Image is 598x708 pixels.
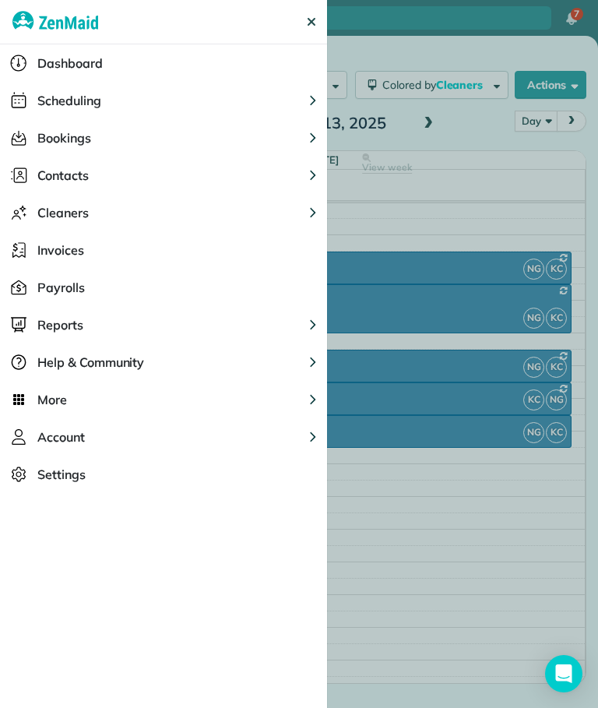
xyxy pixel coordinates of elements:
span: More [37,390,67,409]
span: Contacts [37,166,89,185]
span: Invoices [37,241,84,259]
span: Bookings [37,129,91,147]
span: Account [37,428,85,446]
span: Scheduling [37,91,101,110]
span: Reports [37,315,83,334]
span: Cleaners [37,203,89,222]
span: Payrolls [37,278,85,297]
span: Settings [37,465,86,484]
span: Dashboard [37,54,103,72]
span: Help & Community [37,353,144,372]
